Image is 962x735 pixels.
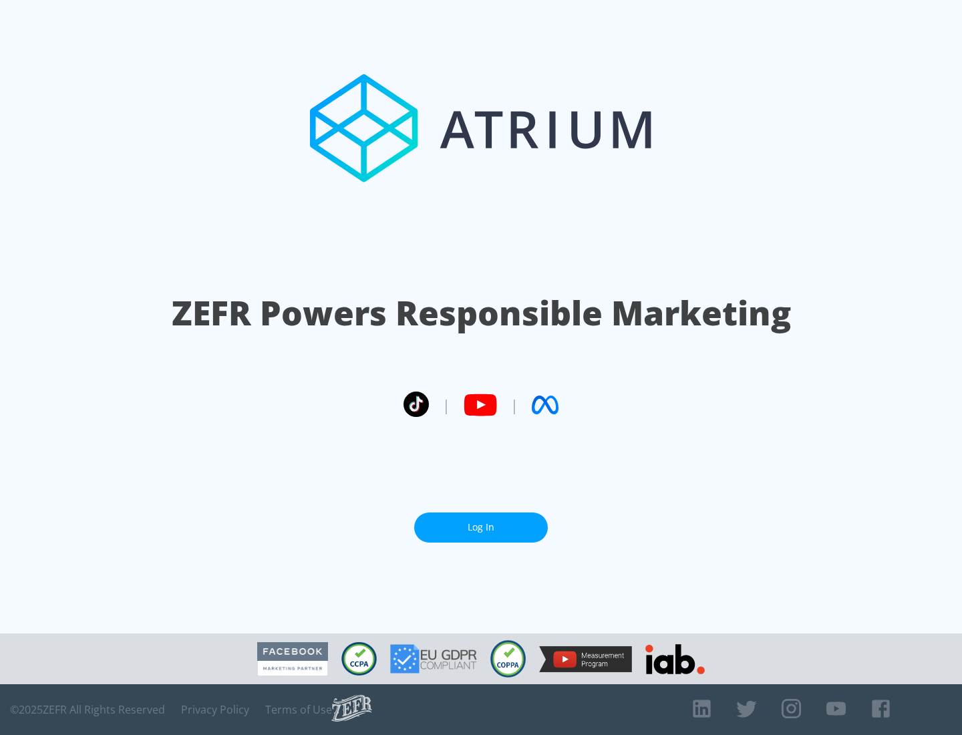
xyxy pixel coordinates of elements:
span: | [442,395,450,415]
img: CCPA Compliant [341,642,377,676]
a: Privacy Policy [181,703,249,716]
img: COPPA Compliant [490,640,526,678]
h1: ZEFR Powers Responsible Marketing [172,290,791,336]
img: GDPR Compliant [390,644,477,674]
img: YouTube Measurement Program [539,646,632,672]
img: Facebook Marketing Partner [257,642,328,676]
span: | [510,395,518,415]
span: © 2025 ZEFR All Rights Reserved [10,703,165,716]
img: IAB [645,644,705,674]
a: Log In [414,512,548,543]
a: Terms of Use [265,703,332,716]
